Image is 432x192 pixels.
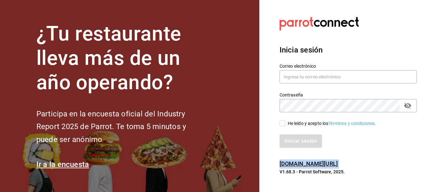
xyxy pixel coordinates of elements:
button: passwordField [402,100,413,111]
h3: Inicia sesión [280,44,417,56]
a: Términos y condiciones. [328,121,376,126]
p: V1.68.3 - Parrot Software, 2025. [280,169,417,175]
input: Ingresa tu correo electrónico [280,70,417,84]
label: Contraseña [280,93,417,97]
a: [DOMAIN_NAME][URL] [280,160,338,167]
h1: ¿Tu restaurante lleva más de un año operando? [36,22,207,95]
h2: Participa en la encuesta oficial del Industry Report 2025 de Parrot. Te toma 5 minutos y puede se... [36,108,207,146]
div: He leído y acepto los [288,120,376,127]
a: Ir a la encuesta [36,160,89,169]
label: Correo electrónico [280,64,417,68]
